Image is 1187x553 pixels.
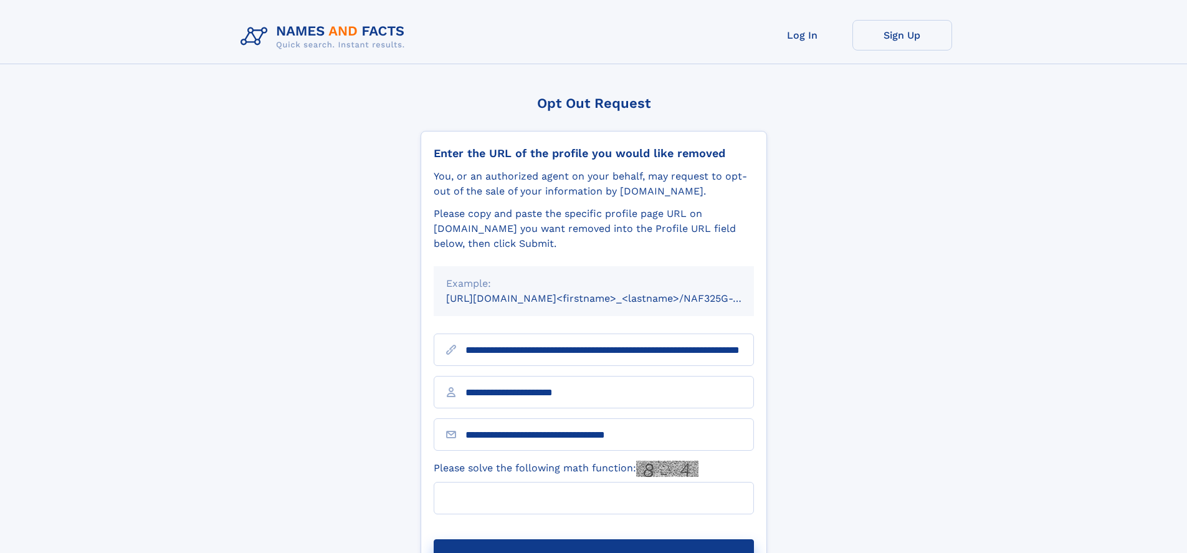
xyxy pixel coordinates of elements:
label: Please solve the following math function: [434,461,698,477]
small: [URL][DOMAIN_NAME]<firstname>_<lastname>/NAF325G-xxxxxxxx [446,292,778,304]
div: Opt Out Request [421,95,767,111]
div: You, or an authorized agent on your behalf, may request to opt-out of the sale of your informatio... [434,169,754,199]
img: Logo Names and Facts [236,20,415,54]
a: Sign Up [852,20,952,50]
div: Example: [446,276,741,291]
div: Please copy and paste the specific profile page URL on [DOMAIN_NAME] you want removed into the Pr... [434,206,754,251]
a: Log In [753,20,852,50]
div: Enter the URL of the profile you would like removed [434,147,754,160]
